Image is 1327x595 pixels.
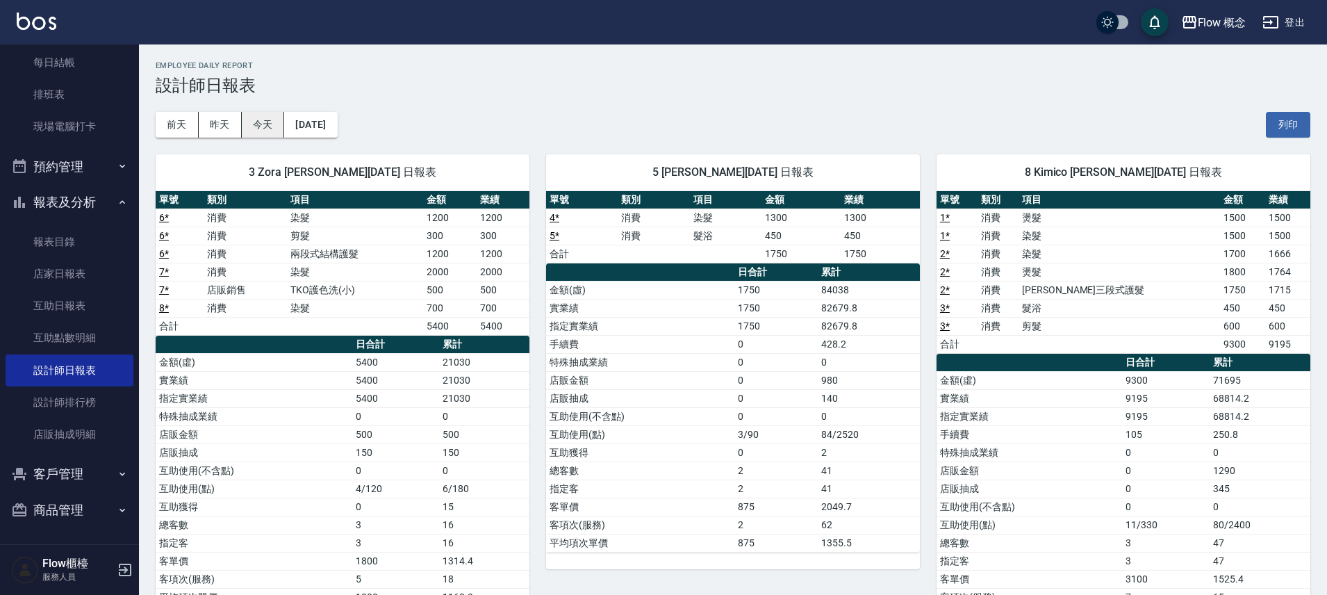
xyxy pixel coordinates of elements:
[156,61,1310,70] h2: Employee Daily Report
[1210,462,1310,480] td: 1290
[287,299,423,317] td: 染髮
[1210,534,1310,552] td: 47
[6,111,133,142] a: 現場電腦打卡
[204,281,287,299] td: 店販銷售
[172,165,513,179] span: 3 Zora [PERSON_NAME][DATE] 日報表
[1265,263,1310,281] td: 1764
[439,407,529,425] td: 0
[1122,480,1210,498] td: 0
[352,498,439,516] td: 0
[352,371,439,389] td: 5400
[1210,425,1310,443] td: 250.8
[937,534,1122,552] td: 總客數
[352,407,439,425] td: 0
[477,299,529,317] td: 700
[1265,245,1310,263] td: 1666
[423,263,476,281] td: 2000
[6,354,133,386] a: 設計師日報表
[352,336,439,354] th: 日合計
[1265,227,1310,245] td: 1500
[546,191,618,209] th: 單號
[6,290,133,322] a: 互助日報表
[1220,245,1265,263] td: 1700
[352,353,439,371] td: 5400
[6,418,133,450] a: 店販抽成明細
[439,371,529,389] td: 21030
[6,492,133,528] button: 商品管理
[352,480,439,498] td: 4/120
[734,480,818,498] td: 2
[11,556,39,584] img: Person
[618,191,689,209] th: 類別
[1210,498,1310,516] td: 0
[818,425,920,443] td: 84/2520
[352,552,439,570] td: 1800
[199,112,242,138] button: 昨天
[978,191,1019,209] th: 類別
[423,281,476,299] td: 500
[546,299,734,317] td: 實業績
[937,191,1310,354] table: a dense table
[546,425,734,443] td: 互助使用(點)
[477,245,529,263] td: 1200
[352,570,439,588] td: 5
[734,516,818,534] td: 2
[156,407,352,425] td: 特殊抽成業績
[17,13,56,30] img: Logo
[734,389,818,407] td: 0
[841,227,920,245] td: 450
[978,299,1019,317] td: 消費
[352,462,439,480] td: 0
[423,245,476,263] td: 1200
[818,389,920,407] td: 140
[156,552,352,570] td: 客單價
[818,281,920,299] td: 84038
[937,498,1122,516] td: 互助使用(不含點)
[1122,570,1210,588] td: 3100
[1265,281,1310,299] td: 1715
[156,570,352,588] td: 客項次(服務)
[1122,443,1210,462] td: 0
[734,335,818,353] td: 0
[156,191,204,209] th: 單號
[1122,425,1210,443] td: 105
[477,227,529,245] td: 300
[546,480,734,498] td: 指定客
[439,336,529,354] th: 累計
[1019,227,1220,245] td: 染髮
[287,263,423,281] td: 染髮
[42,571,113,583] p: 服務人員
[1019,317,1220,335] td: 剪髮
[352,443,439,462] td: 150
[734,371,818,389] td: 0
[423,191,476,209] th: 金額
[546,281,734,299] td: 金額(虛)
[423,317,476,335] td: 5400
[204,245,287,263] td: 消費
[423,299,476,317] td: 700
[156,480,352,498] td: 互助使用(點)
[439,389,529,407] td: 21030
[546,191,920,263] table: a dense table
[818,371,920,389] td: 980
[1210,552,1310,570] td: 47
[937,552,1122,570] td: 指定客
[818,498,920,516] td: 2049.7
[423,227,476,245] td: 300
[546,263,920,553] table: a dense table
[978,245,1019,263] td: 消費
[156,317,204,335] td: 合計
[937,371,1122,389] td: 金額(虛)
[156,462,352,480] td: 互助使用(不含點)
[937,443,1122,462] td: 特殊抽成業績
[1220,281,1265,299] td: 1750
[937,516,1122,534] td: 互助使用(點)
[1266,112,1310,138] button: 列印
[1122,462,1210,480] td: 0
[818,263,920,282] th: 累計
[1265,209,1310,227] td: 1500
[1176,8,1252,37] button: Flow 概念
[1220,335,1265,353] td: 9300
[937,407,1122,425] td: 指定實業績
[1265,191,1310,209] th: 業績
